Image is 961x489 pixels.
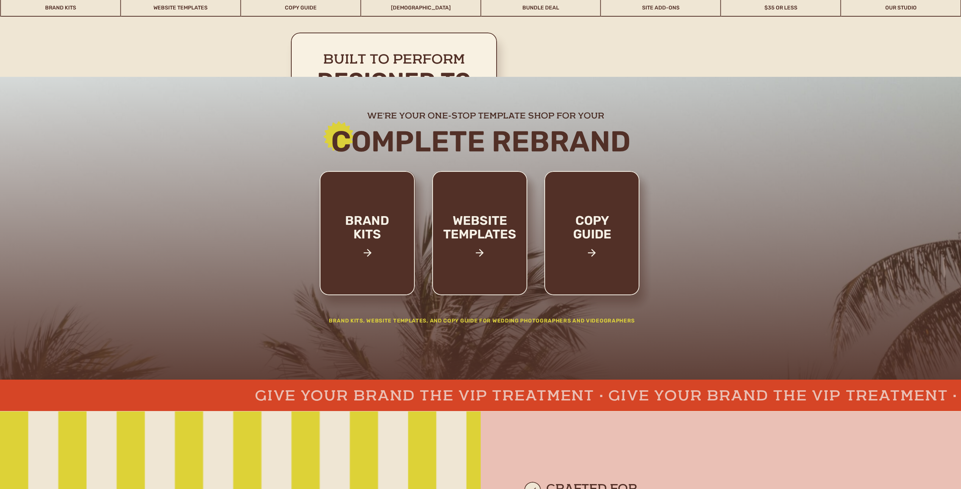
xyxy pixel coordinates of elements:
[276,126,686,157] h2: Complete rebrand
[312,317,652,328] h2: Brand Kits, website templates, and Copy Guide for wedding photographers and videographers
[313,110,658,120] h2: we're your one-stop template shop for your
[557,214,627,266] a: copy guide
[300,53,488,69] h2: Built to perform
[300,69,488,95] h2: Designed to
[335,214,399,266] a: brand kits
[430,214,530,257] a: website templates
